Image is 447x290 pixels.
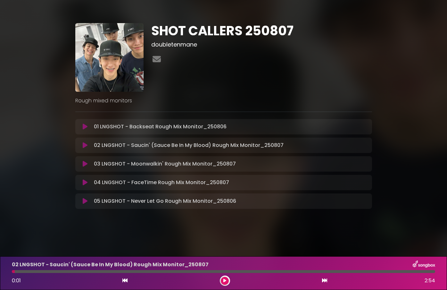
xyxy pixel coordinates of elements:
[94,179,229,186] p: 04 LNGSHOT - FaceTime Rough Mix Monitor_250807
[94,123,227,131] p: 01 LNGSHOT - Backseat Rough Mix Monitor_250806
[151,41,372,48] h3: doubletenmane
[94,141,284,149] p: 02 LNGSHOT - Saucin' (Sauce Be In My Blood) Rough Mix Monitor_250807
[75,97,372,105] p: Rough mixed monitors
[151,23,372,38] h1: SHOT CALLERS 250807
[94,197,236,205] p: 05 LNGSHOT - Never Let Go Rough Mix Monitor_250806
[94,160,236,168] p: 03 LNGSHOT - Moonwalkin' Rough Mix Monitor_250807
[75,23,144,92] img: EhfZEEfJT4ehH6TTm04u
